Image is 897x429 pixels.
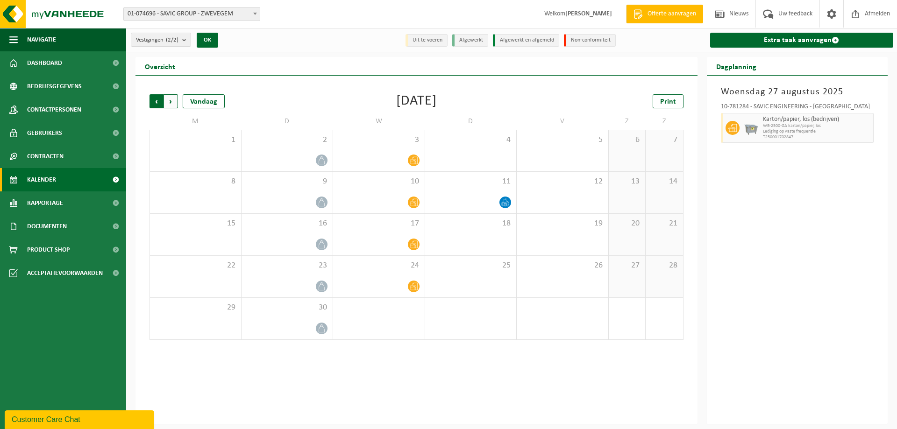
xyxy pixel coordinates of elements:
li: Uit te voeren [406,34,448,47]
span: 20 [613,218,641,229]
span: 21 [650,218,678,229]
span: 11 [430,176,512,187]
span: 10 [338,176,420,187]
span: Karton/papier, los (bedrijven) [763,116,871,123]
span: 1 [155,135,236,145]
img: WB-2500-GAL-GY-01 [744,121,758,135]
span: 6 [613,135,641,145]
td: D [242,113,334,130]
td: V [517,113,609,130]
a: Offerte aanvragen [626,5,703,23]
li: Non-conformiteit [564,34,616,47]
button: OK [197,33,218,48]
span: 26 [521,260,604,271]
span: Offerte aanvragen [645,9,698,19]
span: Navigatie [27,28,56,51]
span: 2 [246,135,328,145]
strong: [PERSON_NAME] [565,10,612,17]
a: Print [653,94,683,108]
span: 28 [650,260,678,271]
span: 30 [246,302,328,313]
span: 14 [650,176,678,187]
span: 27 [613,260,641,271]
h3: Woensdag 27 augustus 2025 [721,85,874,99]
td: D [425,113,517,130]
span: Volgende [164,94,178,108]
h2: Dagplanning [707,57,766,75]
h2: Overzicht [135,57,185,75]
span: 7 [650,135,678,145]
button: Vestigingen(2/2) [131,33,191,47]
span: 22 [155,260,236,271]
span: WB-2500-GA karton/papier, los [763,123,871,129]
span: 29 [155,302,236,313]
td: M [149,113,242,130]
iframe: chat widget [5,408,156,429]
span: 9 [246,176,328,187]
span: 19 [521,218,604,229]
span: 13 [613,176,641,187]
span: 24 [338,260,420,271]
a: Extra taak aanvragen [710,33,894,48]
span: 3 [338,135,420,145]
td: Z [646,113,683,130]
span: 01-074696 - SAVIC GROUP - ZWEVEGEM [124,7,260,21]
span: Contracten [27,145,64,168]
div: 10-781284 - SAVIC ENGINEERING - [GEOGRAPHIC_DATA] [721,104,874,113]
div: [DATE] [396,94,437,108]
span: T250001702847 [763,134,871,140]
span: 17 [338,218,420,229]
span: Vorige [149,94,164,108]
span: 25 [430,260,512,271]
count: (2/2) [166,37,178,43]
span: Lediging op vaste frequentie [763,129,871,134]
span: 18 [430,218,512,229]
li: Afgewerkt [452,34,488,47]
div: Vandaag [183,94,225,108]
span: Gebruikers [27,121,62,145]
span: 15 [155,218,236,229]
span: 4 [430,135,512,145]
span: Kalender [27,168,56,191]
span: 12 [521,176,604,187]
span: Product Shop [27,238,70,261]
span: Bedrijfsgegevens [27,75,82,98]
span: Contactpersonen [27,98,81,121]
span: 23 [246,260,328,271]
span: Acceptatievoorwaarden [27,261,103,285]
span: 5 [521,135,604,145]
li: Afgewerkt en afgemeld [493,34,559,47]
span: 8 [155,176,236,187]
span: Rapportage [27,191,63,215]
td: Z [609,113,646,130]
span: 16 [246,218,328,229]
span: 01-074696 - SAVIC GROUP - ZWEVEGEM [123,7,260,21]
span: Documenten [27,215,67,238]
span: Dashboard [27,51,62,75]
span: Print [660,98,676,105]
td: W [333,113,425,130]
span: Vestigingen [136,33,178,47]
